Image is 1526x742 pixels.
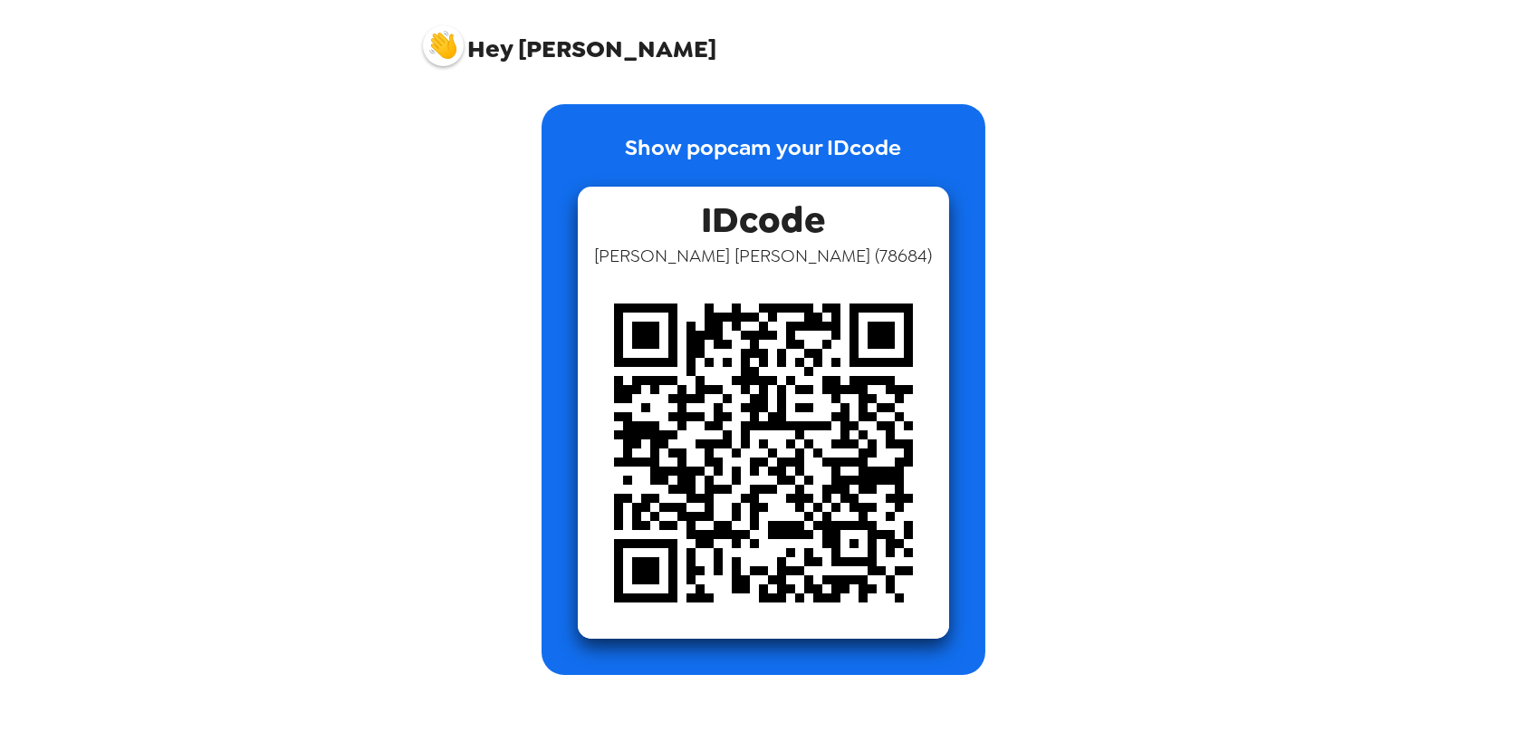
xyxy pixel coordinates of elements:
img: profile pic [423,25,464,66]
span: IDcode [701,187,825,244]
span: Hey [468,33,513,65]
span: [PERSON_NAME] [423,16,717,62]
img: qr code [578,267,949,639]
p: Show popcam your IDcode [625,131,901,187]
span: [PERSON_NAME] [PERSON_NAME] ( 78684 ) [594,244,932,267]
